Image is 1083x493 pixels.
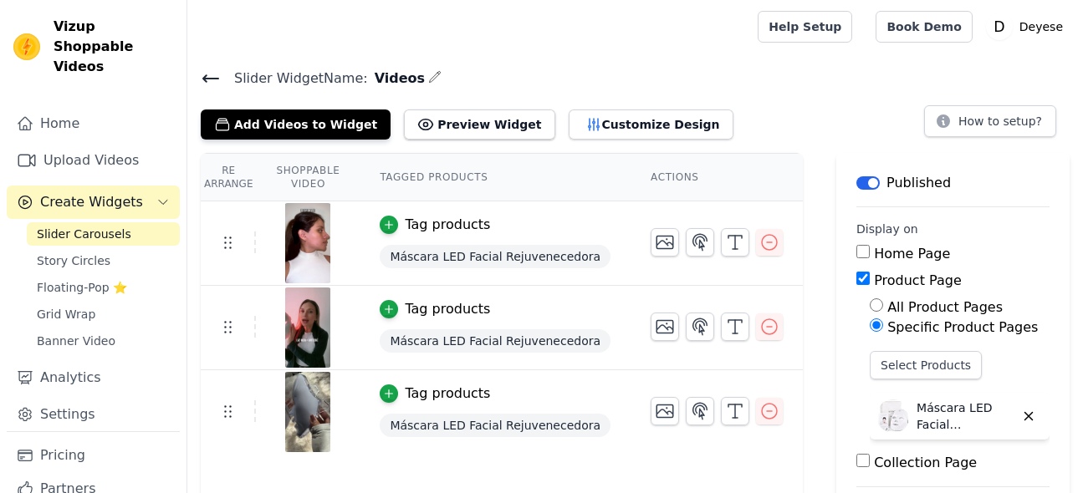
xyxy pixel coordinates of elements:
span: Story Circles [37,252,110,269]
a: Help Setup [758,11,852,43]
button: Tag products [380,299,490,319]
span: Slider Widget Name: [221,69,368,89]
label: All Product Pages [887,299,1003,315]
a: How to setup? [924,117,1056,133]
a: Floating-Pop ⭐ [27,276,180,299]
a: Grid Wrap [27,302,180,326]
button: Change Thumbnail [651,397,679,425]
img: Máscara LED Facial Rejuvenecedora [876,399,910,433]
a: Settings [7,398,180,431]
th: Actions [631,154,803,201]
button: Create Widgets [7,186,180,219]
a: Story Circles [27,249,180,272]
button: Tag products [380,215,490,235]
span: Banner Video [37,333,115,349]
label: Product Page [874,272,962,288]
a: Pricing [7,439,180,472]
button: Preview Widget [404,109,554,140]
th: Tagged Products [360,154,631,201]
button: Change Thumbnail [651,313,679,341]
div: Edit Name [428,67,442,89]
span: Create Widgets [40,192,143,212]
a: Slider Carousels [27,222,180,246]
div: Tag products [405,384,490,404]
img: vizup-images-9622.png [284,372,331,452]
th: Shoppable Video [256,154,360,201]
span: Videos [368,69,425,89]
button: D Deyese [986,12,1070,42]
a: Home [7,107,180,140]
span: Slider Carousels [37,226,131,242]
span: Máscara LED Facial Rejuvenecedora [380,329,610,353]
button: How to setup? [924,105,1056,137]
p: Máscara LED Facial Rejuvenecedora [917,399,1014,433]
button: Customize Design [569,109,733,140]
th: Re Arrange [201,154,256,201]
a: Banner Video [27,329,180,353]
div: Tag products [405,299,490,319]
a: Upload Videos [7,144,180,177]
span: Grid Wrap [37,306,95,323]
img: vizup-images-871c.png [284,203,331,283]
text: D [994,18,1004,35]
a: Book Demo [876,11,972,43]
button: Change Thumbnail [651,228,679,257]
div: Tag products [405,215,490,235]
img: vizup-images-d43e.png [284,287,331,368]
span: Máscara LED Facial Rejuvenecedora [380,414,610,437]
a: Analytics [7,361,180,394]
img: Vizup [13,33,40,60]
button: Tag products [380,384,490,404]
label: Collection Page [874,455,977,470]
span: Floating-Pop ⭐ [37,279,127,296]
button: Add Videos to Widget [201,109,391,140]
span: Vizup Shoppable Videos [54,17,173,77]
label: Specific Product Pages [887,319,1038,335]
button: Select Products [870,351,982,379]
label: Home Page [874,246,950,262]
legend: Display on [856,221,918,237]
p: Published [886,173,951,193]
p: Deyese [1013,12,1070,42]
span: Máscara LED Facial Rejuvenecedora [380,245,610,268]
button: Delete widget [1014,402,1043,430]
